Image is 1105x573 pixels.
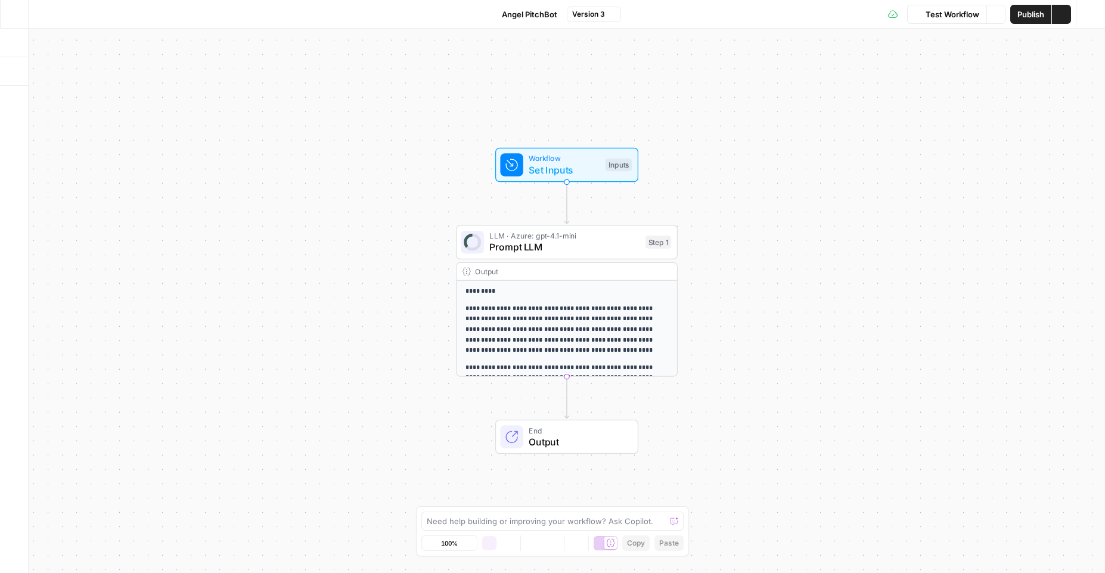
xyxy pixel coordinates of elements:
[502,8,557,20] span: Angel PitchBot
[567,7,621,22] button: Version 3
[489,240,640,255] span: Prompt LLM
[606,159,632,172] div: Inputs
[529,425,626,436] span: End
[564,182,569,224] g: Edge from start to step_1
[456,148,678,182] div: WorkflowSet InputsInputs
[489,230,640,241] span: LLM · Azure: gpt-4.1-mini
[529,153,600,164] span: Workflow
[1017,8,1044,20] span: Publish
[564,377,569,419] g: Edge from step_1 to end
[627,538,645,549] span: Copy
[475,266,638,277] div: Output
[441,538,458,548] span: 100%
[1010,5,1051,24] button: Publish
[529,163,600,177] span: Set Inputs
[572,9,605,20] span: Version 3
[926,8,979,20] span: Test Workflow
[907,5,986,24] button: Test Workflow
[484,5,564,24] button: Angel PitchBot
[659,538,679,549] span: Paste
[456,420,678,454] div: EndOutput
[645,236,671,249] div: Step 1
[622,535,650,551] button: Copy
[654,535,684,551] button: Paste
[529,435,626,449] span: Output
